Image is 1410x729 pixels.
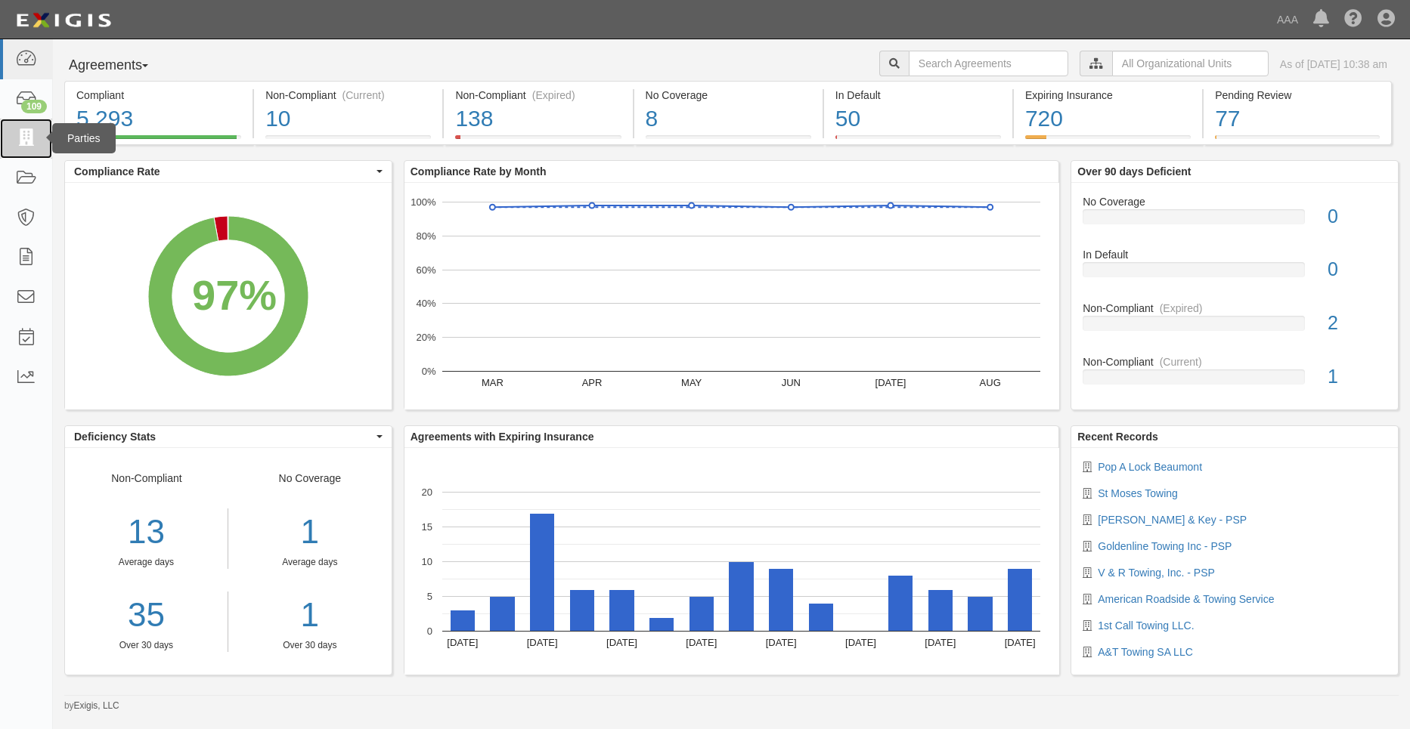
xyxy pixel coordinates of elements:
button: Deficiency Stats [65,426,392,447]
img: logo-5460c22ac91f19d4615b14bd174203de0afe785f0fc80cf4dbbc73dc1793850b.png [11,7,116,34]
a: American Roadside & Towing Service [1098,593,1274,605]
div: 0 [1316,256,1398,283]
text: 80% [416,230,435,242]
span: Deficiency Stats [74,429,373,444]
div: Average days [65,556,228,569]
a: Pop A Lock Beaumont [1098,461,1202,473]
div: No Coverage [228,471,392,652]
div: 50 [835,103,1001,135]
div: In Default [835,88,1001,103]
a: AAA [1269,5,1306,35]
div: Non-Compliant [1071,354,1398,369]
text: [DATE] [686,637,717,648]
div: In Default [1071,247,1398,262]
small: by [64,700,119,712]
b: Compliance Rate by Month [411,165,547,178]
div: 13 [65,508,228,556]
div: 0 [1316,203,1398,230]
div: (Expired) [1160,301,1203,316]
text: [DATE] [1004,637,1035,648]
div: Pending Review [1215,88,1380,103]
button: Agreements [64,51,178,81]
div: (Current) [342,88,385,103]
div: No Coverage [646,88,811,103]
a: A&T Towing SA LLC [1098,646,1193,658]
svg: A chart. [404,183,1059,409]
div: 109 [21,100,47,113]
b: Over 90 days Deficient [1077,165,1191,178]
div: 138 [455,103,621,135]
input: Search Agreements [909,51,1068,76]
button: Compliance Rate [65,161,392,182]
div: Over 30 days [65,639,228,652]
div: Non-Compliant [65,471,228,652]
text: [DATE] [447,637,478,648]
a: St Moses Towing [1098,487,1178,499]
div: 10 [265,103,431,135]
span: Compliance Rate [74,164,373,179]
a: 1st Call Towing LLC. [1098,619,1194,632]
div: 1 [1316,363,1398,391]
div: No Coverage [1071,194,1398,209]
a: V & R Towing, Inc. - PSP [1098,567,1215,579]
svg: A chart. [404,448,1059,675]
text: [DATE] [526,637,557,648]
text: 100% [411,196,436,208]
b: Recent Records [1077,431,1158,443]
text: 5 [427,591,432,602]
div: 5,293 [76,103,241,135]
a: Pending Review77 [1204,135,1392,147]
text: [DATE] [845,637,876,648]
a: 35 [65,592,228,639]
div: Non-Compliant [1071,301,1398,316]
a: Goldenline Towing Inc - PSP [1098,540,1232,552]
div: Non-Compliant (Current) [265,88,431,103]
a: [PERSON_NAME] & Key - PSP [1098,514,1247,526]
input: All Organizational Units [1112,51,1269,76]
text: MAY [681,377,702,388]
text: [DATE] [765,637,796,648]
div: Compliant [76,88,241,103]
div: Over 30 days [240,639,380,652]
a: Exigis, LLC [74,700,119,711]
text: AUG [979,377,1000,388]
text: APR [581,377,602,388]
text: [DATE] [606,637,637,648]
div: 97% [192,265,277,326]
a: Non-Compliant(Expired)2 [1083,301,1387,354]
a: Non-Compliant(Current)1 [1083,354,1387,397]
a: In Default50 [824,135,1012,147]
div: (Current) [1160,354,1202,369]
div: 2 [1316,310,1398,337]
div: Average days [240,556,380,569]
a: Compliant5,293 [64,135,253,147]
div: As of [DATE] 10:38 am [1280,57,1387,72]
a: Non-Compliant(Current)10 [254,135,442,147]
text: 60% [416,264,435,275]
div: Expiring Insurance [1025,88,1191,103]
text: 20% [416,332,435,343]
a: 1 [240,592,380,639]
text: 15 [421,521,432,533]
text: 0% [421,366,435,377]
a: No Coverage8 [634,135,823,147]
div: 720 [1025,103,1191,135]
svg: A chart. [65,183,392,409]
text: 0 [427,626,432,637]
text: [DATE] [875,377,906,388]
b: Agreements with Expiring Insurance [411,431,594,443]
div: 77 [1215,103,1380,135]
div: 1 [240,508,380,556]
text: 40% [416,298,435,309]
a: Expiring Insurance720 [1014,135,1202,147]
a: In Default0 [1083,247,1387,301]
div: Non-Compliant (Expired) [455,88,621,103]
a: Non-Compliant(Expired)138 [444,135,632,147]
div: (Expired) [532,88,575,103]
div: Parties [52,123,116,153]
